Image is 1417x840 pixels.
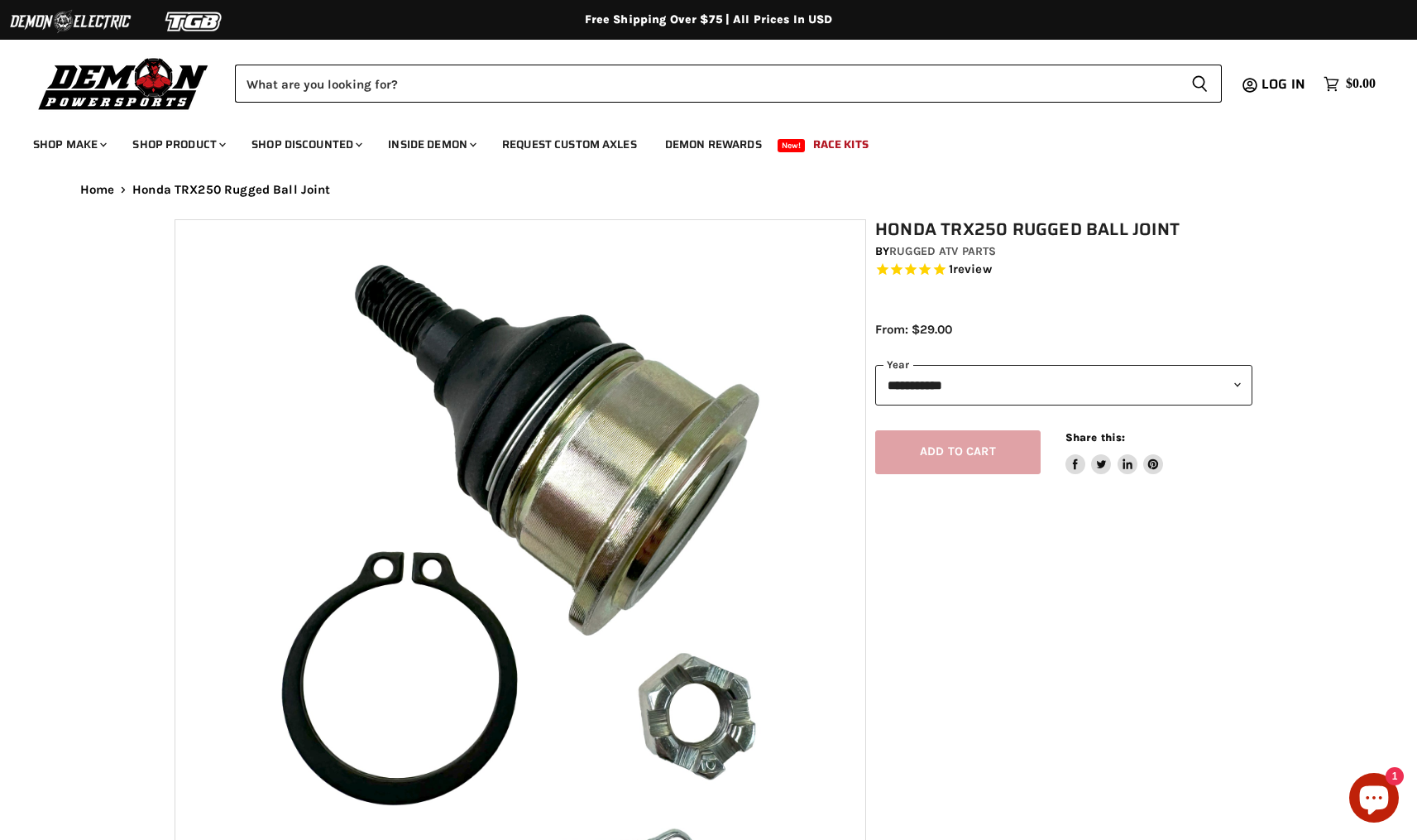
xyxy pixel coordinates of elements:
[132,183,331,197] span: Honda TRX250 Rugged Ball Joint
[1315,72,1384,96] a: $0.00
[47,12,1371,27] div: Free Shipping Over $75 | All Prices In USD
[778,139,806,152] span: New!
[80,183,115,197] a: Home
[875,219,1252,240] h1: Honda TRX250 Rugged Ball Joint
[953,262,992,276] span: review
[875,322,952,337] span: From: $29.00
[21,127,117,161] a: Shop Make
[490,127,649,161] a: Request Custom Axles
[47,183,1371,197] nav: Breadcrumbs
[120,127,236,161] a: Shop Product
[1178,65,1222,103] button: Search
[376,127,486,161] a: Inside Demon
[239,127,372,161] a: Shop Discounted
[1254,77,1315,92] a: Log in
[1261,74,1305,94] span: Log in
[1346,76,1376,92] span: $0.00
[33,54,214,113] img: Demon Powersports
[235,65,1178,103] input: Search
[235,65,1222,103] form: Product
[1065,430,1164,474] aside: Share this:
[21,121,1372,161] ul: Main menu
[132,6,256,37] img: TGB Logo 2
[653,127,774,161] a: Demon Rewards
[1065,431,1125,444] span: Share this:
[8,6,132,37] img: Demon Electric Logo 2
[875,365,1252,406] select: year
[889,244,996,258] a: Rugged ATV Parts
[949,262,992,276] span: 1 reviews
[875,242,1252,261] div: by
[801,127,881,161] a: Race Kits
[1344,773,1404,827] inbox-online-store-chat: Shopify online store chat
[875,262,1252,279] span: Rated 5.0 out of 5 stars 1 reviews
